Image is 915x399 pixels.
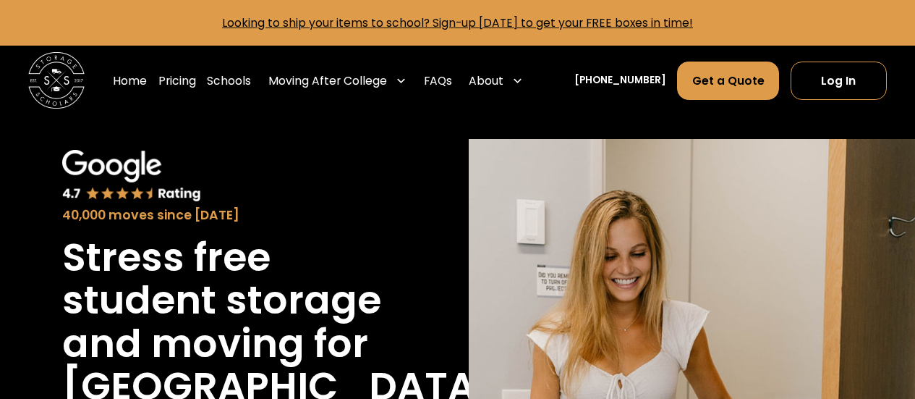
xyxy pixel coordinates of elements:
[424,61,452,101] a: FAQs
[677,62,779,100] a: Get a Quote
[28,52,85,109] img: Storage Scholars main logo
[62,150,201,203] img: Google 4.7 star rating
[158,61,196,101] a: Pricing
[62,236,383,364] h1: Stress free student storage and moving for
[263,61,412,101] div: Moving After College
[207,61,251,101] a: Schools
[62,206,383,224] div: 40,000 moves since [DATE]
[791,62,887,100] a: Log In
[268,72,387,89] div: Moving After College
[469,72,503,89] div: About
[113,61,147,101] a: Home
[222,15,693,30] a: Looking to ship your items to school? Sign-up [DATE] to get your FREE boxes in time!
[574,73,666,88] a: [PHONE_NUMBER]
[463,61,529,101] div: About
